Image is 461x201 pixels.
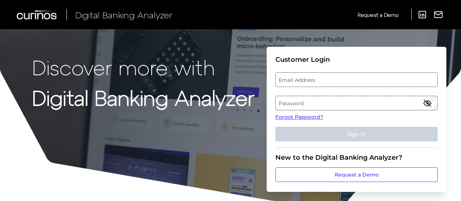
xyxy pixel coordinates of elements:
[275,113,438,121] a: Forgot Password?
[32,85,255,110] strong: Digital Banking Analyzer
[275,167,438,182] a: Request a Demo
[275,153,438,162] div: New to the Digital Banking Analyzer?
[358,12,399,18] span: Request a Demo
[275,127,438,141] button: Sign In
[276,96,437,110] label: Password
[17,10,58,19] img: Curinos
[32,56,255,79] p: Discover more with
[75,10,172,20] span: Digital Banking Analyzer
[275,56,438,64] div: Customer Login
[276,73,437,86] label: Email Address
[358,9,399,21] a: Request a Demo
